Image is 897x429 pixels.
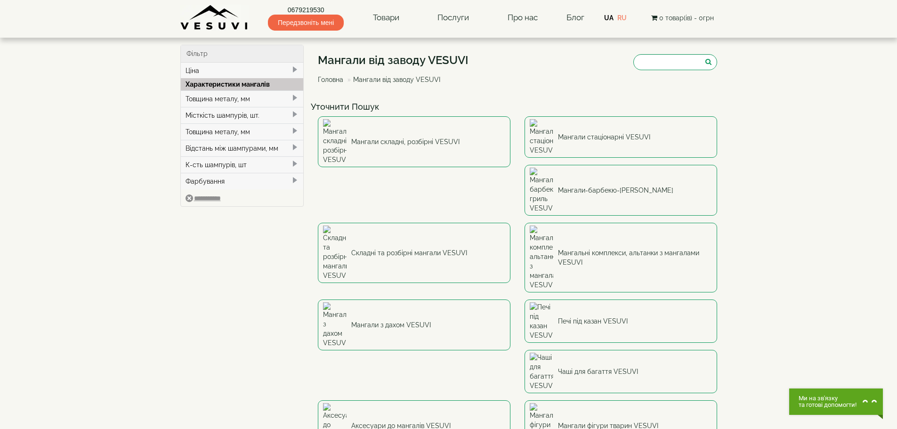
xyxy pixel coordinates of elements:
img: Мангальні комплекси, альтанки з мангалами VESUVI [530,226,553,290]
a: Чаші для багаття VESUVI Чаші для багаття VESUVI [525,350,717,393]
img: Чаші для багаття VESUVI [530,353,553,390]
img: Мангали з дахом VESUVI [323,302,347,348]
span: Передзвоніть мені [268,15,344,31]
a: Складні та розбірні мангали VESUVI Складні та розбірні мангали VESUVI [318,223,510,283]
a: Мангали стаціонарні VESUVI Мангали стаціонарні VESUVI [525,116,717,158]
span: та готові допомогти! [799,402,857,408]
span: Ми на зв'язку [799,395,857,402]
a: Печі під казан VESUVI Печі під казан VESUVI [525,299,717,343]
div: Місткість шампурів, шт. [181,107,304,123]
a: Мангали-барбекю-гриль VESUVI Мангали-барбекю-[PERSON_NAME] [525,165,717,216]
button: 0 товар(ів) - 0грн [648,13,717,23]
div: Товщина металу, мм [181,123,304,140]
a: Мангали складні, розбірні VESUVI Мангали складні, розбірні VESUVI [318,116,510,167]
li: Мангали від заводу VESUVI [345,75,440,84]
img: Печі під казан VESUVI [530,302,553,340]
div: Товщина металу, мм [181,90,304,107]
div: Ціна [181,63,304,79]
a: Головна [318,76,343,83]
div: Відстань між шампурами, мм [181,140,304,156]
div: Фарбування [181,173,304,189]
h1: Мангали від заводу VESUVI [318,54,469,66]
div: Характеристики мангалів [181,78,304,90]
img: Завод VESUVI [180,5,249,31]
a: RU [617,14,627,22]
button: Chat button [789,389,883,415]
a: Товари [364,7,409,29]
a: Про нас [498,7,547,29]
div: К-сть шампурів, шт [181,156,304,173]
a: UA [604,14,614,22]
a: Мангали з дахом VESUVI Мангали з дахом VESUVI [318,299,510,350]
img: Складні та розбірні мангали VESUVI [323,226,347,280]
a: Блог [566,13,584,22]
span: 0 товар(ів) - 0грн [659,14,714,22]
a: 0679219530 [268,5,344,15]
img: Мангали стаціонарні VESUVI [530,119,553,155]
a: Мангальні комплекси, альтанки з мангалами VESUVI Мангальні комплекси, альтанки з мангалами VESUVI [525,223,717,292]
img: Мангали складні, розбірні VESUVI [323,119,347,164]
a: Послуги [428,7,478,29]
img: Мангали-барбекю-гриль VESUVI [530,168,553,213]
h4: Уточнити Пошук [311,102,724,112]
div: Фільтр [181,45,304,63]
